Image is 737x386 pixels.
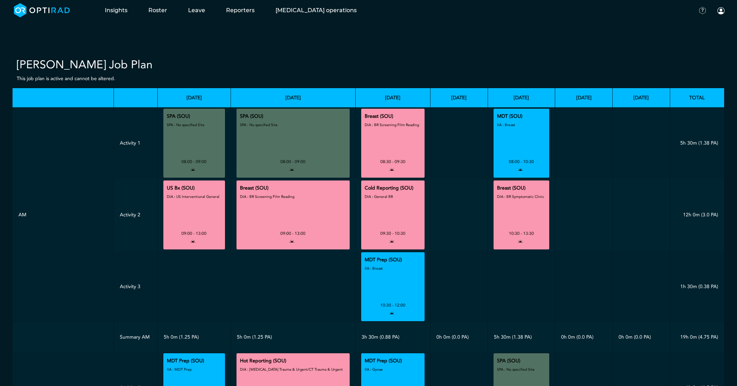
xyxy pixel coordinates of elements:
[670,323,724,352] td: 19h 0m (4.75 PA)
[365,357,402,365] div: MDT Prep (SOU)
[365,184,413,192] div: Cold Reporting (SOU)
[670,179,724,251] td: 12h 0m (3.0 PA)
[167,194,219,199] small: DIA : US Interventional General
[167,112,190,121] div: SPA (SOU)
[17,75,115,82] small: This job plan is active and cannot be altered.
[488,88,555,107] th: [DATE]
[240,194,294,199] small: DIA : BR Screening Film Reading
[114,323,158,352] td: Summary AM
[288,238,296,245] i: open to allocation
[167,122,204,128] small: SPA : No specified Site
[114,179,158,251] td: Activity 2
[430,88,488,107] th: [DATE]
[167,357,204,365] div: MDT Prep (SOU)
[555,323,613,352] td: 0h 0m (0.0 PA)
[380,229,405,238] div: 09:30 - 10:30
[365,112,393,121] div: Breast (SOU)
[380,301,405,309] div: 10:30 - 12:00
[365,256,402,264] div: MDT Prep (SOU)
[114,251,158,323] td: Activity 3
[17,58,483,71] h2: [PERSON_NAME] Job Plan
[497,194,544,199] small: DIA : BR Symptomatic Clinic
[365,122,419,128] small: DIA : BR Screening Film Reading
[280,157,305,166] div: 08:00 - 09:00
[497,112,522,121] div: MDT (SOU)
[157,323,231,352] td: 5h 0m (1.25 PA)
[365,367,383,372] small: IIA : Gynae
[355,323,430,352] td: 3h 30m (0.88 PA)
[509,229,534,238] div: 10:30 - 13:30
[157,88,231,107] th: [DATE]
[555,88,613,107] th: [DATE]
[189,238,197,245] i: open to allocation
[612,323,670,352] td: 0h 0m (0.0 PA)
[388,238,396,245] i: open to allocation
[240,367,343,372] small: DIA : [MEDICAL_DATA] Trauma & Urgent/CT Trauma & Urgent
[114,107,158,179] td: Activity 1
[189,167,197,173] i: open to allocation
[488,323,555,352] td: 5h 30m (1.38 PA)
[497,357,520,365] div: SPA (SOU)
[167,367,192,372] small: IIA : MDT Prep
[240,122,278,128] small: SPA : No specified Site
[517,238,524,245] i: open to allocation
[231,323,355,352] td: 5h 0m (1.25 PA)
[231,88,355,107] th: [DATE]
[240,112,263,121] div: SPA (SOU)
[167,184,195,192] div: US Bx (SOU)
[14,3,70,17] img: brand-opti-rad-logos-blue-and-white-d2f68631ba2948856bd03f2d395fb146ddc8fb01b4b6e9315ea85fa773367...
[497,367,535,372] small: SPA : No specified Site
[280,229,305,238] div: 09:00 - 13:00
[388,310,396,317] i: open to allocation
[670,107,724,179] td: 5h 30m (1.38 PA)
[181,229,207,238] div: 09:00 - 13:00
[181,157,207,166] div: 08:00 - 09:00
[388,167,396,173] i: open to allocation
[517,167,524,173] i: open to allocation
[509,157,534,166] div: 08:00 - 10:30
[365,266,383,271] small: IIA : Breast
[380,157,405,166] div: 08:30 - 09:30
[13,107,114,323] td: AM
[497,122,515,128] small: IIA : Breast
[670,88,724,107] th: Total
[497,184,526,192] div: Breast (SOU)
[670,251,724,323] td: 1h 30m (0.38 PA)
[240,357,286,365] div: Hot Reporting (SOU)
[612,88,670,107] th: [DATE]
[288,167,296,173] i: open to allocation
[240,184,269,192] div: Breast (SOU)
[430,323,488,352] td: 0h 0m (0.0 PA)
[365,194,393,199] small: DIA : General BR
[355,88,430,107] th: [DATE]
